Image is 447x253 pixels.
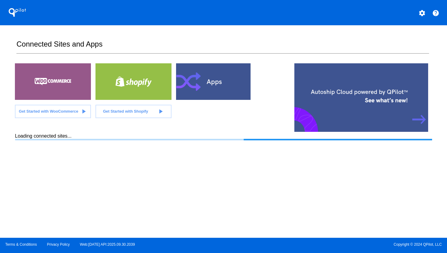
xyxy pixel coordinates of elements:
a: Terms & Conditions [5,242,37,247]
mat-icon: play_arrow [157,108,164,115]
mat-icon: play_arrow [80,108,87,115]
span: Get Started with Shopify [103,109,148,114]
a: Get Started with WooCommerce [15,105,91,118]
h1: QPilot [5,6,29,19]
a: Get Started with Shopify [95,105,172,118]
span: Copyright © 2024 QPilot, LLC [229,242,442,247]
a: Web:[DATE] API:2025.09.30.2039 [80,242,135,247]
mat-icon: settings [418,9,426,17]
mat-icon: help [432,9,439,17]
span: Get Started with WooCommerce [19,109,78,114]
div: Loading connected sites... [15,133,432,140]
h2: Connected Sites and Apps [16,40,429,54]
a: Privacy Policy [47,242,70,247]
